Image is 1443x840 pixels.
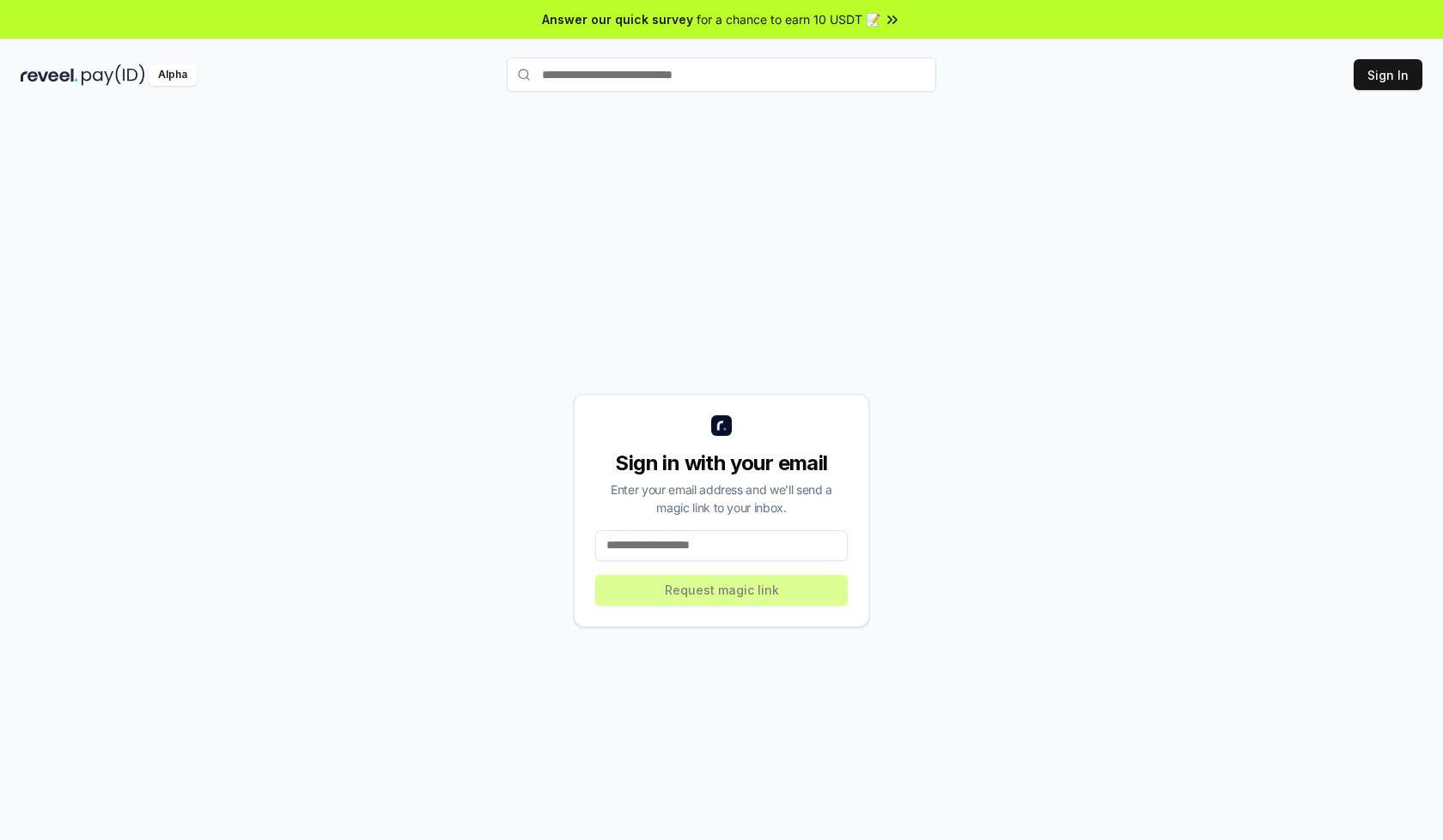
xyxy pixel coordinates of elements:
[21,64,78,86] img: reveel_dark
[542,10,693,28] span: Answer our quick survey
[697,10,880,28] span: for a chance to earn 10 USDT 📝
[82,64,145,86] img: pay_id
[595,480,848,517] div: Enter your email address and we’ll send a magic link to your inbox.
[711,415,732,436] img: logo_small
[595,450,848,477] div: Sign in with your email
[149,64,197,86] div: Alpha
[1354,59,1422,90] button: Sign In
